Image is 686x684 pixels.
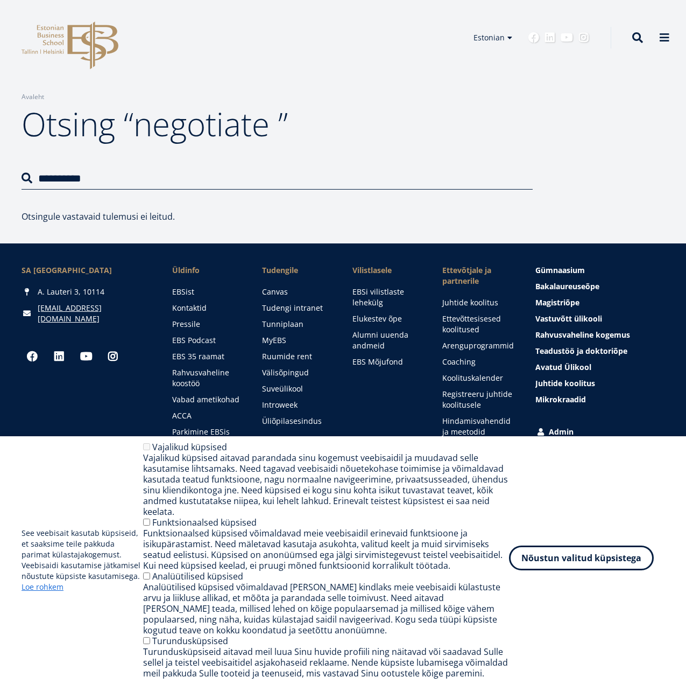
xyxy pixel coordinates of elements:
a: Pressile [172,319,241,330]
a: Admin [535,427,664,437]
span: Teadustöö ja doktoriõpe [535,346,627,356]
a: Tudengi intranet [262,303,330,313]
p: See veebisait kasutab küpsiseid, et saaksime teile pakkuda parimat külastajakogemust. Veebisaidi ... [22,528,143,592]
span: Bakalaureuseõpe [535,281,599,291]
a: Youtube [75,346,97,367]
div: Funktsionaalsed küpsised võimaldavad meie veebisaidil erinevaid funktsioone ja isikupärastamist. ... [143,528,509,571]
a: Elukestev õpe [352,313,421,324]
a: Tudengile [262,265,330,276]
p: Otsingule vastavaid tulemusi ei leitud. [22,211,533,222]
a: Instagram [102,346,124,367]
a: Linkedin [48,346,70,367]
label: Analüütilised küpsised [152,570,243,582]
h1: Otsing “negotiate ” [22,102,533,145]
a: Gümnaasium [535,265,664,276]
a: Linkedin [544,32,555,43]
span: Rahvusvaheline kogemus [535,330,630,340]
a: Coaching [442,357,514,367]
a: Instagram [578,32,589,43]
a: MyEBS [262,335,330,346]
a: ACCA [172,410,241,421]
a: Loe rohkem [22,582,63,592]
label: Funktsionaalsed küpsised [152,517,257,528]
a: Avatud Ülikool [535,362,664,373]
a: Mikrokraadid [535,394,664,405]
label: Vajalikud küpsised [152,441,227,453]
div: A. Lauteri 3, 10114 [22,287,151,297]
a: Bakalaureuseõpe [535,281,664,292]
div: SA [GEOGRAPHIC_DATA] [22,265,151,276]
a: Rahvusvaheline kogemus [535,330,664,340]
a: Koolituskalender [442,373,514,383]
button: Nõustun valitud küpsistega [509,546,654,570]
a: Alumni uuenda andmeid [352,330,421,351]
a: Juhtide koolitus [535,378,664,389]
a: EBS Mõjufond [352,357,421,367]
a: Facebook [22,346,43,367]
div: Turundusküpsiseid aitavad meil luua Sinu huvide profiili ning näitavad või saadavad Sulle sellel ... [143,646,509,679]
a: Ruumide rent [262,351,330,362]
a: Välisõpingud [262,367,330,378]
span: Vastuvõtt ülikooli [535,313,602,324]
label: Turundusküpsised [152,635,228,647]
a: Magistriõpe [535,297,664,308]
a: EBSi vilistlaste lehekülg [352,287,421,308]
a: Registreeru juhtide koolitusele [442,389,514,410]
div: Vajalikud küpsised aitavad parandada sinu kogemust veebisaidil ja muudavad selle kasutamise lihts... [143,452,509,517]
a: EBSist [172,287,241,297]
span: Üldinfo [172,265,241,276]
a: Vabad ametikohad [172,394,241,405]
a: Hindamisvahendid ja meetodid [442,416,514,437]
a: Vastuvõtt ülikooli [535,313,664,324]
a: Suveülikool [262,383,330,394]
span: Gümnaasium [535,265,585,275]
a: Canvas [262,287,330,297]
a: Arenguprogrammid [442,340,514,351]
span: Magistriõpe [535,297,579,308]
a: EBS 35 raamat [172,351,241,362]
a: Üliõpilasesindus [262,416,330,427]
span: Ettevõtjale ja partnerile [442,265,514,287]
a: Ettevõttesisesed koolitused [442,313,514,335]
span: Mikrokraadid [535,394,586,404]
span: Juhtide koolitus [535,378,595,388]
a: Juhtide koolitus [442,297,514,308]
a: Kontaktid [172,303,241,313]
a: Rahvusvaheline koostöö [172,367,241,389]
a: Youtube [561,32,573,43]
a: Introweek [262,400,330,410]
span: Vilistlasele [352,265,421,276]
a: EBS Podcast [172,335,241,346]
a: [EMAIL_ADDRESS][DOMAIN_NAME] [38,303,151,324]
span: Avatud Ülikool [535,362,591,372]
a: Avaleht [22,92,44,102]
a: Tunniplaan [262,319,330,330]
a: Teadustöö ja doktoriõpe [535,346,664,357]
a: Parkimine EBSis [172,427,241,437]
a: Facebook [528,32,539,43]
div: Analüütilised küpsised võimaldavad [PERSON_NAME] kindlaks meie veebisaidi külastuste arvu ja liik... [143,582,509,636]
